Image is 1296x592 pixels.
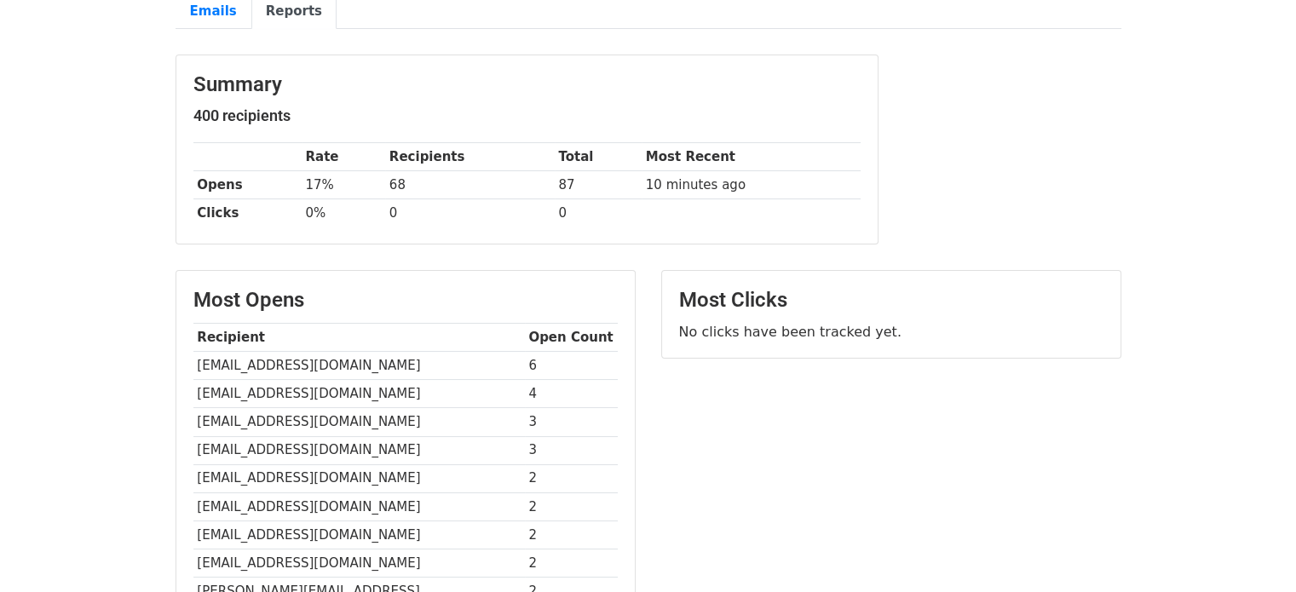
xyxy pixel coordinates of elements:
h5: 400 recipients [193,106,861,125]
td: [EMAIL_ADDRESS][DOMAIN_NAME] [193,352,525,380]
td: 2 [525,520,618,549]
div: Widget de chat [1211,510,1296,592]
td: 0 [555,199,642,227]
td: 0% [302,199,385,227]
td: 2 [525,492,618,520]
td: 17% [302,171,385,199]
th: Total [555,143,642,171]
td: [EMAIL_ADDRESS][DOMAIN_NAME] [193,380,525,408]
td: 10 minutes ago [642,171,861,199]
td: [EMAIL_ADDRESS][DOMAIN_NAME] [193,520,525,549]
h3: Most Opens [193,288,618,313]
td: 3 [525,436,618,464]
td: 2 [525,549,618,577]
td: 2 [525,464,618,492]
td: 4 [525,380,618,408]
td: 68 [385,171,555,199]
td: [EMAIL_ADDRESS][DOMAIN_NAME] [193,549,525,577]
td: [EMAIL_ADDRESS][DOMAIN_NAME] [193,408,525,436]
td: [EMAIL_ADDRESS][DOMAIN_NAME] [193,436,525,464]
th: Opens [193,171,302,199]
th: Most Recent [642,143,861,171]
th: Clicks [193,199,302,227]
h3: Most Clicks [679,288,1103,313]
td: [EMAIL_ADDRESS][DOMAIN_NAME] [193,492,525,520]
td: 87 [555,171,642,199]
th: Open Count [525,324,618,352]
td: 3 [525,408,618,436]
th: Recipients [385,143,555,171]
th: Recipient [193,324,525,352]
td: 6 [525,352,618,380]
iframe: Chat Widget [1211,510,1296,592]
p: No clicks have been tracked yet. [679,323,1103,341]
td: [EMAIL_ADDRESS][DOMAIN_NAME] [193,464,525,492]
h3: Summary [193,72,861,97]
td: 0 [385,199,555,227]
th: Rate [302,143,385,171]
